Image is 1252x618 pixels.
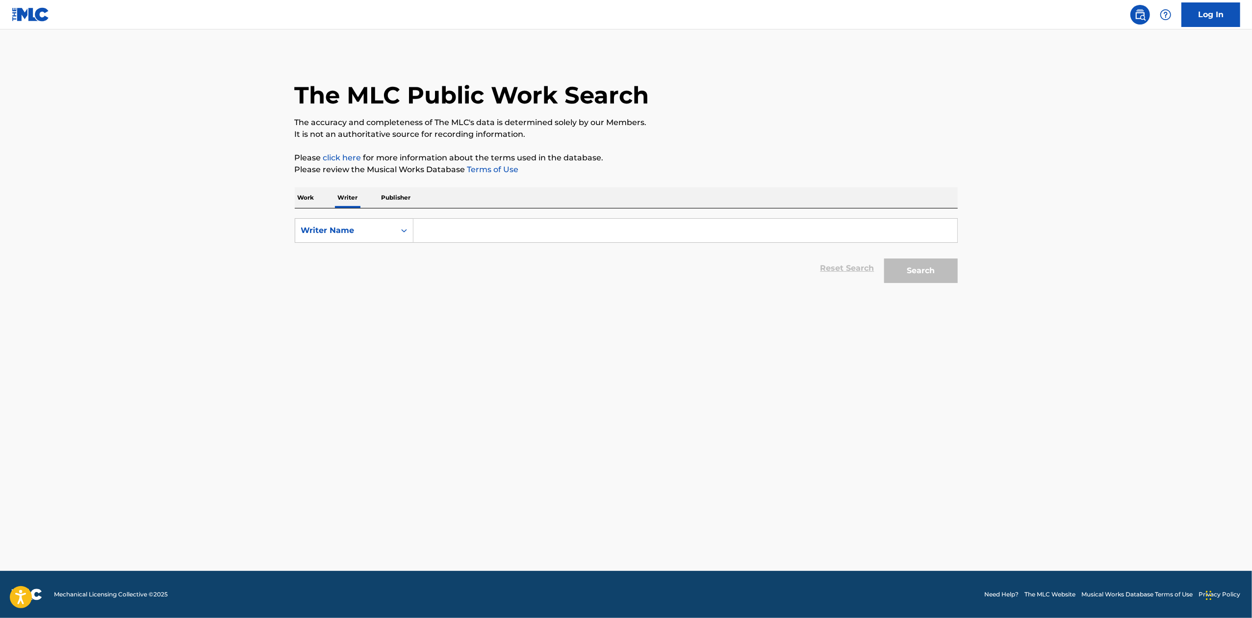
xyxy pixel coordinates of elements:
p: Please for more information about the terms used in the database. [295,152,958,164]
a: Public Search [1130,5,1150,25]
p: Publisher [379,187,414,208]
a: Terms of Use [465,165,519,174]
img: search [1134,9,1146,21]
img: logo [12,589,42,600]
p: Please review the Musical Works Database [295,164,958,176]
a: Privacy Policy [1199,590,1240,599]
img: MLC Logo [12,7,50,22]
div: Help [1156,5,1175,25]
p: Work [295,187,317,208]
iframe: Chat Widget [1203,571,1252,618]
a: Log In [1181,2,1240,27]
a: Musical Works Database Terms of Use [1081,590,1193,599]
p: It is not an authoritative source for recording information. [295,129,958,140]
div: Drag [1206,581,1212,610]
p: Writer [335,187,361,208]
div: Writer Name [301,225,389,236]
h1: The MLC Public Work Search [295,80,649,110]
form: Search Form [295,218,958,288]
span: Mechanical Licensing Collective © 2025 [54,590,168,599]
p: The accuracy and completeness of The MLC's data is determined solely by our Members. [295,117,958,129]
a: click here [323,153,361,162]
a: The MLC Website [1024,590,1075,599]
img: help [1160,9,1172,21]
a: Need Help? [984,590,1019,599]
